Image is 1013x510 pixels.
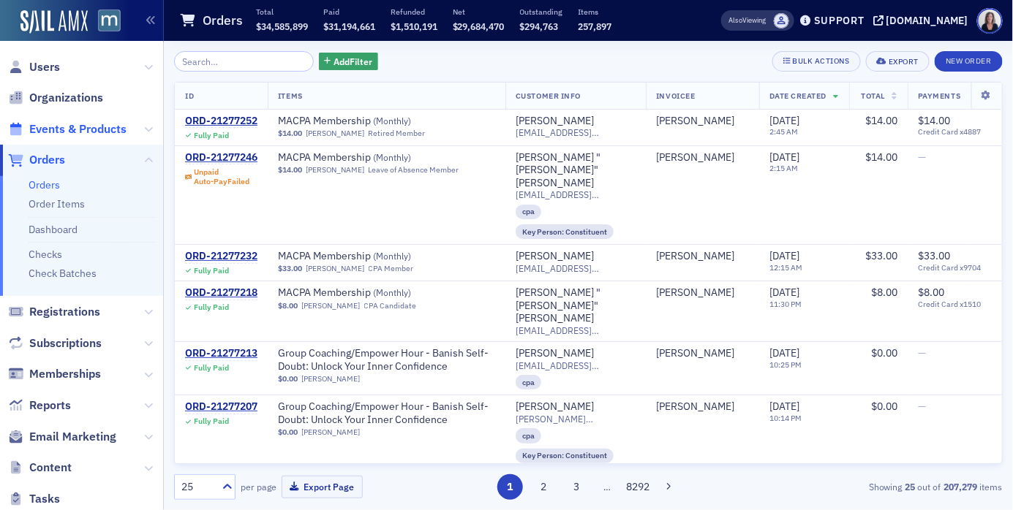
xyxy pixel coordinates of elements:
[29,248,62,261] a: Checks
[865,114,897,127] span: $14.00
[873,15,974,26] button: [DOMAIN_NAME]
[918,300,992,309] span: Credit Card x1510
[373,286,411,298] span: ( Monthly )
[516,151,636,190] a: [PERSON_NAME] "[PERSON_NAME]" [PERSON_NAME]
[364,301,417,311] div: CPA Candidate
[194,266,229,275] div: Fully Paid
[29,429,116,445] span: Email Marketing
[579,20,612,32] span: 257,897
[241,480,276,493] label: per page
[278,115,462,128] a: MACPA Membership (Monthly)
[29,223,78,236] a: Dashboard
[278,286,462,300] span: MACPA Membership
[737,480,1003,493] div: Showing out of items
[282,476,363,498] button: Export Page
[194,167,249,186] div: Unpaid
[391,20,437,32] span: $1,510,191
[865,249,897,262] span: $33.00
[598,480,618,493] span: …
[8,335,102,351] a: Subscriptions
[185,347,257,360] div: ORD-21277213
[769,151,799,164] span: [DATE]
[918,346,926,359] span: —
[918,286,944,299] span: $8.00
[185,400,257,414] a: ORD-21277207
[516,127,636,138] span: [EMAIL_ADDRESS][DOMAIN_NAME]
[769,114,799,127] span: [DATE]
[516,286,636,325] div: [PERSON_NAME] "[PERSON_NAME]" [PERSON_NAME]
[8,121,127,137] a: Events & Products
[29,152,65,168] span: Orders
[656,347,734,360] a: [PERSON_NAME]
[29,491,60,507] span: Tasks
[769,299,802,309] time: 11:30 PM
[306,264,364,273] a: [PERSON_NAME]
[935,51,1003,72] button: New Order
[306,165,364,175] a: [PERSON_NAME]
[373,151,411,163] span: ( Monthly )
[531,474,557,500] button: 2
[516,400,594,414] a: [PERSON_NAME]
[306,129,364,138] a: [PERSON_NAME]
[29,267,97,280] a: Check Batches
[516,250,594,263] div: [PERSON_NAME]
[862,91,886,101] span: Total
[185,250,257,263] a: ORD-21277232
[579,7,612,17] p: Items
[656,250,749,263] span: Gail Begosh
[174,51,314,72] input: Search…
[866,51,930,72] button: Export
[516,375,541,389] div: cpa
[656,286,734,300] div: [PERSON_NAME]
[656,250,734,263] a: [PERSON_NAME]
[871,346,897,359] span: $0.00
[774,13,789,28] span: Justin Chase
[20,10,88,34] a: SailAMX
[203,12,243,29] h1: Orders
[772,51,861,72] button: Bulk Actions
[656,151,749,164] span: Judy Hines
[29,304,100,320] span: Registrations
[516,205,541,219] div: cpa
[769,346,799,359] span: [DATE]
[278,347,495,373] a: Group Coaching/Empower Hour - Banish Self-Doubt: Unlock Your Inner Confidence
[520,7,563,17] p: Outstanding
[8,429,116,445] a: Email Marketing
[729,15,767,26] span: Viewing
[278,250,462,263] span: MACPA Membership
[194,363,229,373] div: Fully Paid
[194,177,249,186] div: Auto-Pay Failed
[918,151,926,164] span: —
[769,249,799,262] span: [DATE]
[918,249,950,262] span: $33.00
[656,91,695,101] span: Invoicee
[625,474,651,500] button: 8292
[278,427,298,437] span: $0.00
[278,115,462,128] span: MACPA Membership
[278,286,462,300] a: MACPA Membership (Monthly)
[278,250,462,263] a: MACPA Membership (Monthly)
[323,20,375,32] span: $31,194,661
[516,325,636,336] span: [EMAIL_ADDRESS][DOMAIN_NAME]
[29,335,102,351] span: Subscriptions
[181,479,214,495] div: 25
[391,7,437,17] p: Refunded
[301,374,360,384] a: [PERSON_NAME]
[769,91,826,101] span: Date Created
[769,359,802,370] time: 10:25 PM
[903,480,918,493] strong: 25
[516,224,614,239] div: Key Person: Constituent
[185,151,257,164] div: ORD-21277246
[278,264,302,273] span: $33.00
[516,91,581,101] span: Customer Info
[256,7,308,17] p: Total
[29,197,85,210] a: Order Items
[918,114,950,127] span: $14.00
[278,400,495,426] span: Group Coaching/Empower Hour - Banish Self-Doubt: Unlock Your Inner Confidence
[871,286,897,299] span: $8.00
